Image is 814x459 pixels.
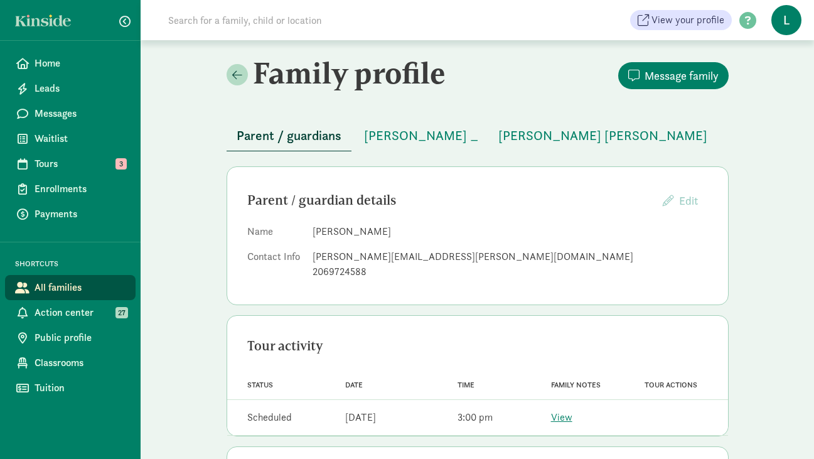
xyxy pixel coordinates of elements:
[488,121,717,151] button: [PERSON_NAME] [PERSON_NAME]
[247,190,653,210] div: Parent / guardian details
[247,381,273,389] span: Status
[651,13,724,28] span: View your profile
[345,381,363,389] span: Date
[5,325,136,350] a: Public profile
[5,275,136,300] a: All families
[5,350,136,375] a: Classrooms
[488,129,717,143] a: [PERSON_NAME] [PERSON_NAME]
[354,129,488,143] a: [PERSON_NAME] _
[227,121,351,151] button: Parent / guardians
[35,56,126,71] span: Home
[751,399,814,459] iframe: Chat Widget
[313,224,708,239] dd: [PERSON_NAME]
[35,207,126,222] span: Payments
[458,410,493,425] div: 3:00 pm
[645,67,719,84] span: Message family
[237,126,341,146] span: Parent / guardians
[35,355,126,370] span: Classrooms
[313,249,708,264] div: [PERSON_NAME][EMAIL_ADDRESS][PERSON_NAME][DOMAIN_NAME]
[35,81,126,96] span: Leads
[5,176,136,202] a: Enrollments
[247,224,303,244] dt: Name
[364,126,478,146] span: [PERSON_NAME] _
[354,121,488,151] button: [PERSON_NAME] _
[35,280,126,295] span: All families
[35,106,126,121] span: Messages
[618,62,729,89] button: Message family
[645,381,697,389] span: Tour actions
[679,193,698,208] span: Edit
[5,101,136,126] a: Messages
[247,249,303,284] dt: Contact Info
[5,375,136,401] a: Tuition
[498,126,707,146] span: [PERSON_NAME] [PERSON_NAME]
[35,381,126,396] span: Tuition
[5,300,136,325] a: Action center 27
[35,330,126,345] span: Public profile
[458,381,474,389] span: Time
[345,410,376,425] div: [DATE]
[227,55,475,90] h2: Family profile
[247,410,292,425] div: Scheduled
[247,336,708,356] div: Tour activity
[35,181,126,197] span: Enrollments
[115,307,128,318] span: 27
[5,151,136,176] a: Tours 3
[5,126,136,151] a: Waitlist
[313,264,708,279] div: 2069724588
[115,158,127,170] span: 3
[5,202,136,227] a: Payments
[161,8,513,33] input: Search for a family, child or location
[35,305,126,320] span: Action center
[5,51,136,76] a: Home
[771,5,801,35] span: L
[227,129,351,143] a: Parent / guardians
[551,411,572,424] a: View
[630,10,732,30] a: View your profile
[35,156,126,171] span: Tours
[35,131,126,146] span: Waitlist
[551,381,601,389] span: Family notes
[653,187,708,214] button: Edit
[5,76,136,101] a: Leads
